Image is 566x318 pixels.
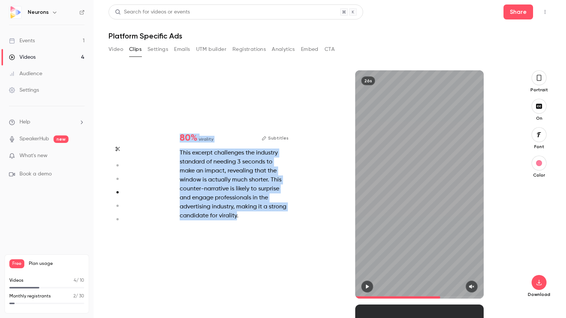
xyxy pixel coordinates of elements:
[9,277,24,284] p: Videos
[180,134,197,143] span: 80 %
[232,43,266,55] button: Registrations
[9,259,24,268] span: Free
[272,43,295,55] button: Analytics
[180,149,289,220] div: This excerpt challenges the industry standard of needing 3 seconds to make an impact, revealing t...
[361,76,375,85] div: 26s
[527,144,551,150] p: Font
[147,43,168,55] button: Settings
[503,4,533,19] button: Share
[527,115,551,121] p: On
[9,53,36,61] div: Videos
[527,172,551,178] p: Color
[325,43,335,55] button: CTA
[115,8,190,16] div: Search for videos or events
[196,43,226,55] button: UTM builder
[54,135,69,143] span: new
[76,153,85,159] iframe: Noticeable Trigger
[9,37,35,45] div: Events
[262,134,289,143] button: Subtitles
[29,261,84,267] span: Plan usage
[9,6,21,18] img: Neurons
[539,6,551,18] button: Top Bar Actions
[199,136,213,143] span: virality
[28,9,49,16] h6: Neurons
[174,43,190,55] button: Emails
[9,86,39,94] div: Settings
[74,277,84,284] p: / 10
[527,87,551,93] p: Portrait
[19,118,30,126] span: Help
[73,293,84,300] p: / 30
[9,293,51,300] p: Monthly registrants
[9,70,42,77] div: Audience
[74,278,76,283] span: 4
[19,152,48,160] span: What's new
[9,118,85,126] li: help-dropdown-opener
[109,43,123,55] button: Video
[527,291,551,297] p: Download
[73,294,76,299] span: 2
[109,31,551,40] h1: Platform Specific Ads
[19,135,49,143] a: SpeakerHub
[19,170,52,178] span: Book a demo
[129,43,141,55] button: Clips
[301,43,319,55] button: Embed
